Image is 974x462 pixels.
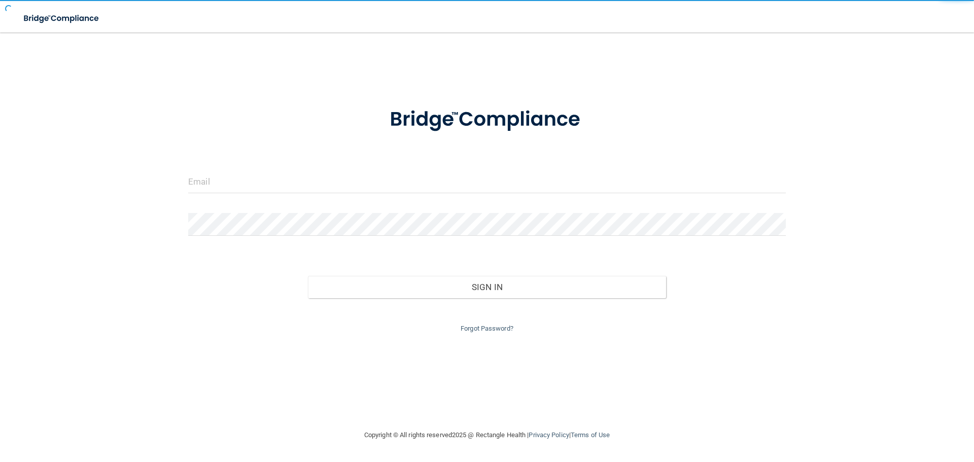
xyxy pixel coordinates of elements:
div: Copyright © All rights reserved 2025 @ Rectangle Health | | [302,419,672,451]
img: bridge_compliance_login_screen.278c3ca4.svg [15,8,109,29]
img: bridge_compliance_login_screen.278c3ca4.svg [369,93,605,146]
a: Forgot Password? [461,325,513,332]
a: Terms of Use [571,431,610,439]
button: Sign In [308,276,667,298]
a: Privacy Policy [529,431,569,439]
input: Email [188,170,786,193]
